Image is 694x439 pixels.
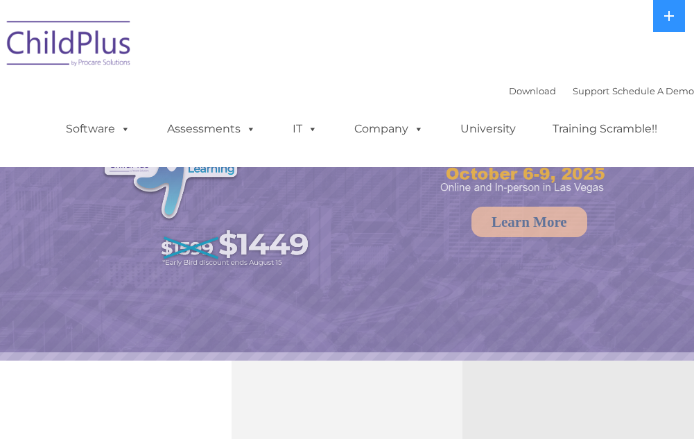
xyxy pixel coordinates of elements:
a: Company [340,115,437,143]
a: Software [52,115,144,143]
font: | [509,85,694,96]
a: IT [279,115,331,143]
a: Support [573,85,609,96]
a: Training Scramble!! [539,115,671,143]
a: Learn More [471,207,587,237]
a: Download [509,85,556,96]
a: University [446,115,530,143]
a: Assessments [153,115,270,143]
a: Schedule A Demo [612,85,694,96]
